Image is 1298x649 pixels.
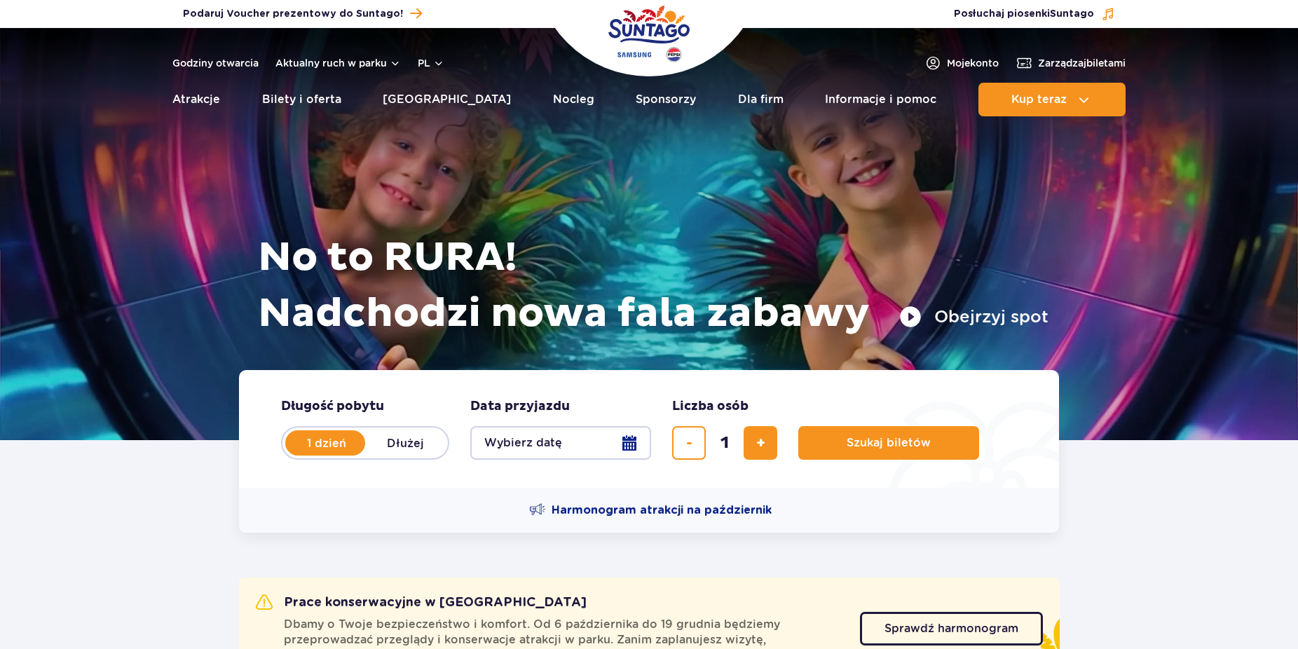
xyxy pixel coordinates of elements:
[798,426,979,460] button: Szukaj biletów
[708,426,742,460] input: liczba biletów
[172,83,220,116] a: Atrakcje
[860,612,1043,645] a: Sprawdź harmonogram
[256,594,587,611] h2: Prace konserwacyjne w [GEOGRAPHIC_DATA]
[672,426,706,460] button: usuń bilet
[183,7,403,21] span: Podaruj Voucher prezentowy do Suntago!
[924,55,999,71] a: Mojekonto
[258,230,1048,342] h1: No to RURA! Nadchodzi nowa fala zabawy
[470,398,570,415] span: Data przyjazdu
[954,7,1115,21] button: Posłuchaj piosenkiSuntago
[470,426,651,460] button: Wybierz datę
[553,83,594,116] a: Nocleg
[529,502,772,519] a: Harmonogram atrakcji na październik
[183,4,422,23] a: Podaruj Voucher prezentowy do Suntago!
[281,398,384,415] span: Długość pobytu
[636,83,696,116] a: Sponsorzy
[383,83,511,116] a: [GEOGRAPHIC_DATA]
[738,83,784,116] a: Dla firm
[884,623,1018,634] span: Sprawdź harmonogram
[947,56,999,70] span: Moje konto
[287,428,367,458] label: 1 dzień
[552,503,772,518] span: Harmonogram atrakcji na październik
[172,56,259,70] a: Godziny otwarcia
[899,306,1048,328] button: Obejrzyj spot
[418,56,444,70] button: pl
[744,426,777,460] button: dodaj bilet
[262,83,341,116] a: Bilety i oferta
[1038,56,1126,70] span: Zarządzaj biletami
[978,83,1126,116] button: Kup teraz
[1011,93,1067,106] span: Kup teraz
[239,370,1059,488] form: Planowanie wizyty w Park of Poland
[954,7,1094,21] span: Posłuchaj piosenki
[847,437,931,449] span: Szukaj biletów
[1016,55,1126,71] a: Zarządzajbiletami
[672,398,749,415] span: Liczba osób
[1050,9,1094,19] span: Suntago
[275,57,401,69] button: Aktualny ruch w parku
[365,428,445,458] label: Dłużej
[825,83,936,116] a: Informacje i pomoc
